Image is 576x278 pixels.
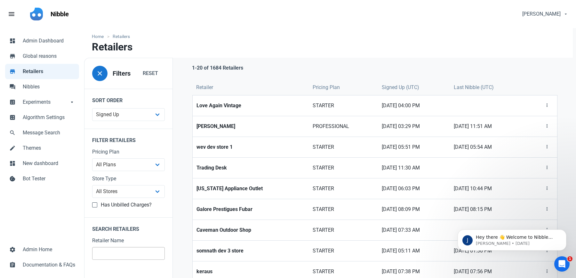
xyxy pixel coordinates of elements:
strong: wev dev store 1 [196,143,305,151]
span: settings [9,246,16,252]
a: PROFESSIONAL [309,116,378,137]
span: [DATE] 03:29 PM [382,123,446,130]
a: Home [92,33,107,40]
a: Galore Prestigues Fubar [193,199,309,220]
span: STARTER [313,185,374,192]
button: Reset [136,67,165,80]
legend: Sort Order [84,89,172,108]
strong: [US_STATE] Appliance Outlet [196,185,305,192]
span: PROFESSIONAL [313,123,374,130]
strong: somnath dev 3 store [196,247,305,255]
span: [DATE] 05:51 PM [382,143,446,151]
a: STARTER [309,241,378,261]
span: [DATE] 07:33 AM [382,226,446,234]
span: Retailer [196,84,213,91]
span: dashboard [9,37,16,43]
span: Has Unbilled Charges? [97,202,152,208]
h3: Filters [113,70,131,77]
span: [DATE] 04:00 PM [382,102,446,109]
nav: breadcrumbs [84,28,573,41]
a: forumNibbles [5,79,79,94]
span: STARTER [313,143,374,151]
span: Last Nibble (UTC) [454,84,494,91]
a: [US_STATE] Appliance Outlet [193,178,309,199]
a: calculateAlgorithm Settings [5,110,79,125]
a: [DATE] 08:09 PM [378,199,450,220]
span: Nibbles [23,83,75,91]
span: store [9,68,16,74]
a: [DATE] 11:51 AM [450,116,525,137]
a: STARTER [309,158,378,178]
button: [PERSON_NAME] [517,8,572,20]
a: Love Again Vintage [193,95,309,116]
span: dashboard [9,160,16,166]
a: [DATE] 05:54 AM [450,137,525,157]
span: STARTER [313,102,374,109]
a: storeGlobal reasons [5,49,79,64]
span: Bot Tester [23,175,75,183]
span: [PERSON_NAME] [522,10,561,18]
label: Store Type [92,175,165,183]
span: [DATE] 05:54 AM [454,143,521,151]
span: forum [9,83,16,89]
span: [DATE] 05:11 AM [382,247,446,255]
a: [DATE] 07:33 AM [378,220,450,240]
a: [DATE] 04:00 PM [378,95,450,116]
span: mode_edit [9,144,16,151]
span: Admin Home [23,246,75,253]
a: [DATE] 11:30 AM [378,158,450,178]
a: Caveman Outdoor Shop [193,220,309,240]
a: calculateExperimentsarrow_drop_down [5,94,79,110]
span: arrow_drop_down [69,98,75,105]
iframe: Intercom notifications message [448,216,576,261]
span: New dashboard [23,160,75,167]
a: cookieBot Tester [5,171,79,186]
legend: Filter Retailers [84,129,172,148]
span: Algorithm Settings [23,114,75,121]
span: STARTER [313,247,374,255]
a: dashboardAdmin Dashboard [5,33,79,49]
span: [DATE] 11:51 AM [454,123,521,130]
span: Experiments [23,98,69,106]
a: [DATE] 08:15 PM [450,199,525,220]
strong: Love Again Vintage [196,102,305,109]
a: searchMessage Search [5,125,79,140]
a: somnath dev 3 store [193,241,309,261]
span: [DATE] 08:15 PM [454,206,521,213]
span: Signed Up (UTC) [382,84,419,91]
a: [DATE] 10:44 PM [450,178,525,199]
a: Trading Desk [193,158,309,178]
span: menu [8,10,15,18]
label: Pricing Plan [92,148,165,156]
span: Themes [23,144,75,152]
span: Retailers [23,68,75,75]
span: STARTER [313,164,374,172]
span: assignment [9,261,16,267]
legend: Search Retailers [84,217,172,237]
a: mode_editThemes [5,140,79,156]
a: STARTER [309,220,378,240]
a: wev dev store 1 [193,137,309,157]
span: Pricing Plan [313,84,340,91]
span: cookie [9,175,16,181]
strong: Trading Desk [196,164,305,172]
p: Nibble [51,10,69,19]
label: Retailer Name [92,237,165,244]
a: dashboardNew dashboard [5,156,79,171]
a: [PERSON_NAME] [193,116,309,137]
a: [DATE] 03:29 PM [378,116,450,137]
a: STARTER [309,137,378,157]
span: [DATE] 11:30 AM [382,164,446,172]
iframe: Intercom live chat [554,256,570,272]
span: [DATE] 07:56 PM [454,268,521,275]
span: [DATE] 06:03 PM [382,185,446,192]
span: search [9,129,16,135]
span: STARTER [313,268,374,275]
span: [DATE] 08:09 PM [382,206,446,213]
span: STARTER [313,206,374,213]
a: assignmentDocumentation & FAQs [5,257,79,273]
